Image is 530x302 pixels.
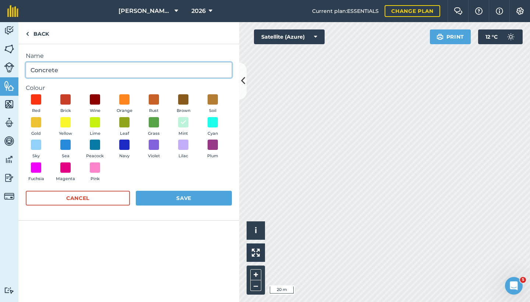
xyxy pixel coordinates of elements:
[86,153,104,159] span: Peacock
[504,29,518,44] img: svg+xml;base64,PD94bWwgdmVyc2lvbj0iMS4wIiBlbmNvZGluZz0idXRmLTgiPz4KPCEtLSBHZW5lcmF0b3I6IEFkb2JlIE...
[85,162,105,182] button: Pink
[437,32,444,41] img: svg+xml;base64,PHN2ZyB4bWxucz0iaHR0cDovL3d3dy53My5vcmcvMjAwMC9zdmciIHdpZHRoPSIxOSIgaGVpZ2h0PSIyNC...
[4,25,14,36] img: svg+xml;base64,PD94bWwgdmVyc2lvbj0iMS4wIiBlbmNvZGluZz0idXRmLTgiPz4KPCEtLSBHZW5lcmF0b3I6IEFkb2JlIE...
[90,108,100,114] span: Wine
[26,29,29,38] img: svg+xml;base64,PHN2ZyB4bWxucz0iaHR0cDovL3d3dy53My5vcmcvMjAwMC9zdmciIHdpZHRoPSI5IiBoZWlnaHQ9IjI0Ii...
[91,176,100,182] span: Pink
[207,153,218,159] span: Plum
[90,130,100,137] span: Lime
[255,226,257,235] span: i
[430,29,471,44] button: Print
[247,221,265,240] button: i
[59,130,72,137] span: Yellow
[4,99,14,110] img: svg+xml;base64,PHN2ZyB4bWxucz0iaHR0cDovL3d3dy53My5vcmcvMjAwMC9zdmciIHdpZHRoPSI1NiIgaGVpZ2h0PSI2MC...
[18,22,56,44] a: Back
[478,29,523,44] button: 12 °C
[114,94,135,114] button: Orange
[144,117,164,137] button: Grass
[148,153,160,159] span: Violet
[62,153,70,159] span: Sea
[117,108,132,114] span: Orange
[26,191,130,206] button: Cancel
[4,191,14,201] img: svg+xml;base64,PD94bWwgdmVyc2lvbj0iMS4wIiBlbmNvZGluZz0idXRmLTgiPz4KPCEtLSBHZW5lcmF0b3I6IEFkb2JlIE...
[496,7,503,15] img: svg+xml;base64,PHN2ZyB4bWxucz0iaHR0cDovL3d3dy53My5vcmcvMjAwMC9zdmciIHdpZHRoPSIxNyIgaGVpZ2h0PSIxNy...
[4,117,14,128] img: svg+xml;base64,PD94bWwgdmVyc2lvbj0iMS4wIiBlbmNvZGluZz0idXRmLTgiPz4KPCEtLSBHZW5lcmF0b3I6IEFkb2JlIE...
[114,140,135,159] button: Navy
[26,52,232,60] label: Name
[4,287,14,294] img: svg+xml;base64,PD94bWwgdmVyc2lvbj0iMS4wIiBlbmNvZGluZz0idXRmLTgiPz4KPCEtLSBHZW5lcmF0b3I6IEFkb2JlIE...
[474,7,483,15] img: A question mark icon
[28,176,44,182] span: Fuchsia
[119,153,130,159] span: Navy
[173,140,194,159] button: Lilac
[144,140,164,159] button: Violet
[520,277,526,283] span: 5
[312,7,379,15] span: Current plan : ESSENTIALS
[4,43,14,55] img: svg+xml;base64,PHN2ZyB4bWxucz0iaHR0cDovL3d3dy53My5vcmcvMjAwMC9zdmciIHdpZHRoPSI1NiIgaGVpZ2h0PSI2MC...
[209,108,216,114] span: Soil
[119,7,172,15] span: [PERSON_NAME] Farm Partnership
[4,154,14,165] img: svg+xml;base64,PD94bWwgdmVyc2lvbj0iMS4wIiBlbmNvZGluZz0idXRmLTgiPz4KPCEtLSBHZW5lcmF0b3I6IEFkb2JlIE...
[173,117,194,137] button: Mint
[4,80,14,91] img: svg+xml;base64,PHN2ZyB4bWxucz0iaHR0cDovL3d3dy53My5vcmcvMjAwMC9zdmciIHdpZHRoPSI1NiIgaGVpZ2h0PSI2MC...
[7,5,18,17] img: fieldmargin Logo
[4,172,14,183] img: svg+xml;base64,PD94bWwgdmVyc2lvbj0iMS4wIiBlbmNvZGluZz0idXRmLTgiPz4KPCEtLSBHZW5lcmF0b3I6IEFkb2JlIE...
[136,191,232,206] button: Save
[32,153,40,159] span: Sky
[505,277,523,295] iframe: Intercom live chat
[4,136,14,147] img: svg+xml;base64,PD94bWwgdmVyc2lvbj0iMS4wIiBlbmNvZGluZz0idXRmLTgiPz4KPCEtLSBHZW5lcmF0b3I6IEFkb2JlIE...
[250,280,261,291] button: –
[26,94,46,114] button: Red
[385,5,440,17] a: Change plan
[85,117,105,137] button: Lime
[180,118,187,127] img: svg+xml;base64,PHN2ZyB4bWxucz0iaHR0cDovL3d3dy53My5vcmcvMjAwMC9zdmciIHdpZHRoPSIxOCIgaGVpZ2h0PSIyNC...
[202,117,223,137] button: Cyan
[191,7,206,15] span: 2026
[31,130,41,137] span: Gold
[177,108,190,114] span: Brown
[179,130,188,137] span: Mint
[516,7,524,15] img: A cog icon
[120,130,129,137] span: Leaf
[26,84,232,92] label: Colour
[485,29,498,44] span: 12 ° C
[60,108,71,114] span: Brick
[149,108,159,114] span: Rust
[254,29,325,44] button: Satellite (Azure)
[173,94,194,114] button: Brown
[114,117,135,137] button: Leaf
[26,162,46,182] button: Fuchsia
[208,130,218,137] span: Cyan
[55,162,76,182] button: Magenta
[26,140,46,159] button: Sky
[32,108,40,114] span: Red
[252,249,260,257] img: Four arrows, one pointing top left, one top right, one bottom right and the last bottom left
[454,7,463,15] img: Two speech bubbles overlapping with the left bubble in the forefront
[85,140,105,159] button: Peacock
[56,176,75,182] span: Magenta
[202,94,223,114] button: Soil
[144,94,164,114] button: Rust
[4,62,14,73] img: svg+xml;base64,PD94bWwgdmVyc2lvbj0iMS4wIiBlbmNvZGluZz0idXRmLTgiPz4KPCEtLSBHZW5lcmF0b3I6IEFkb2JlIE...
[55,117,76,137] button: Yellow
[202,140,223,159] button: Plum
[250,269,261,280] button: +
[55,140,76,159] button: Sea
[85,94,105,114] button: Wine
[55,94,76,114] button: Brick
[26,117,46,137] button: Gold
[148,130,160,137] span: Grass
[179,153,188,159] span: Lilac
